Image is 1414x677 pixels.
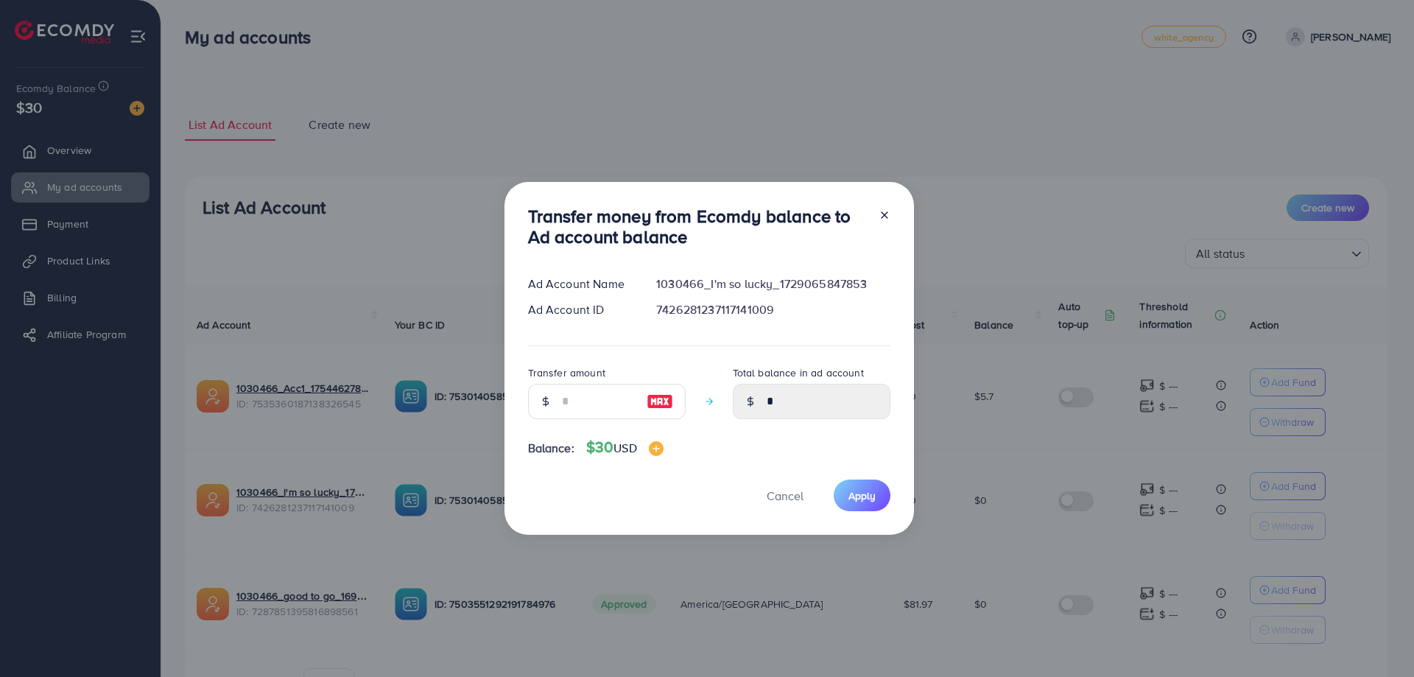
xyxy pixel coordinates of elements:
[1351,611,1403,666] iframe: Chat
[516,301,645,318] div: Ad Account ID
[528,440,574,457] span: Balance:
[848,488,876,503] span: Apply
[834,480,890,511] button: Apply
[767,488,803,504] span: Cancel
[516,276,645,292] div: Ad Account Name
[733,365,864,380] label: Total balance in ad account
[644,276,901,292] div: 1030466_I'm so lucky_1729065847853
[748,480,822,511] button: Cancel
[528,206,867,248] h3: Transfer money from Ecomdy balance to Ad account balance
[613,440,636,456] span: USD
[644,301,901,318] div: 7426281237117141009
[528,365,605,380] label: Transfer amount
[647,393,673,410] img: image
[586,438,664,457] h4: $30
[649,441,664,456] img: image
